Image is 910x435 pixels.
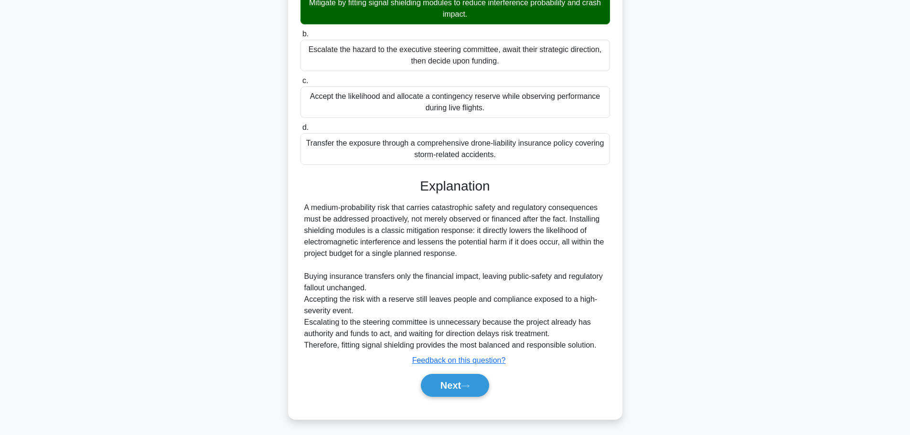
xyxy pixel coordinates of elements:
[302,76,308,85] span: c.
[304,202,606,351] div: A medium-probability risk that carries catastrophic safety and regulatory consequences must be ad...
[306,178,604,194] h3: Explanation
[302,30,309,38] span: b.
[300,133,610,165] div: Transfer the exposure through a comprehensive drone-liability insurance policy covering storm-rel...
[302,123,309,131] span: d.
[300,40,610,71] div: Escalate the hazard to the executive steering committee, await their strategic direction, then de...
[412,356,506,364] a: Feedback on this question?
[300,86,610,118] div: Accept the likelihood and allocate a contingency reserve while observing performance during live ...
[421,374,489,397] button: Next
